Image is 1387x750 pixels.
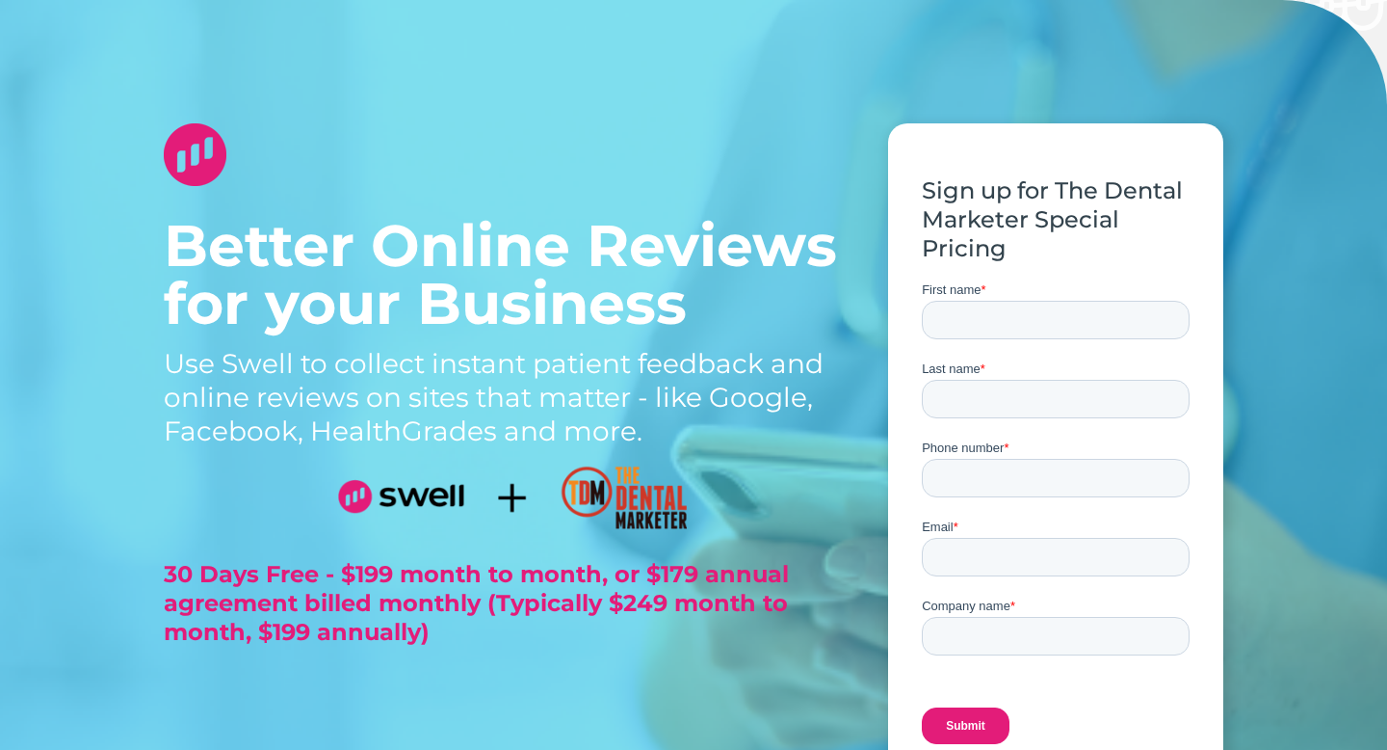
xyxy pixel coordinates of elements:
span: Company name [922,599,1010,613]
span: Better Online Reviews for your Business [164,210,837,338]
img: swell + tdm-09 [338,458,687,530]
span: Use Swell to collect instant patient feedback and online reviews on sites that matter - like Goog... [164,347,824,447]
span: Phone number [922,441,1004,455]
span: Email [922,520,954,534]
span: First name [922,282,981,297]
input: Submit [922,708,1009,744]
span: Last name [922,362,981,376]
span: 30 Days Free - $199 month to month, or $179 annual agreement billed monthly (Typically $249 month... [164,560,789,646]
img: Asset 41 [164,123,226,186]
h3: Sign up for The Dental Marketer Special Pricing [922,176,1190,263]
